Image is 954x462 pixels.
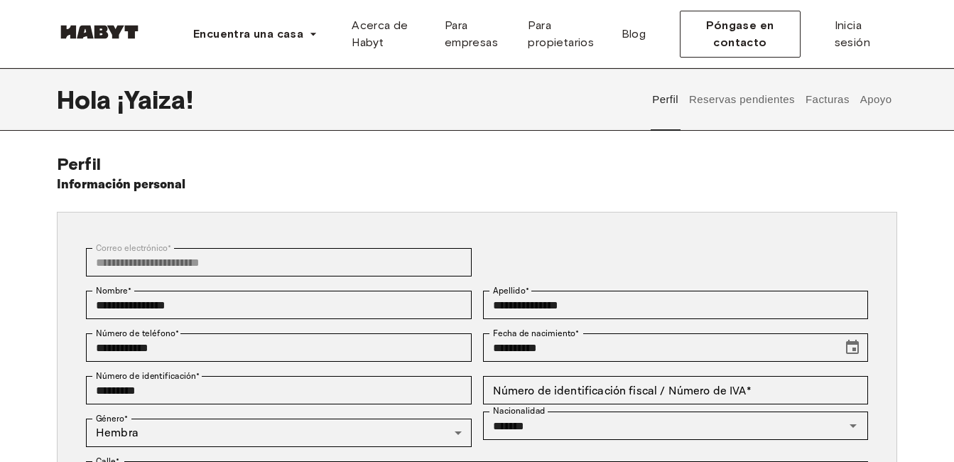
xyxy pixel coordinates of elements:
[117,85,193,114] span: ¡Yaiza!
[823,11,897,57] a: Inicia sesión
[680,11,800,58] button: Póngase en contacto
[57,25,142,39] img: Habyt
[493,405,546,417] label: Nacionalidad
[835,17,886,51] span: Inicia sesión
[651,68,681,131] button: Perfil
[96,242,171,254] label: Correo electrónico
[340,11,433,57] a: Acerca de Habyt
[493,284,529,297] label: Apellido
[692,17,788,51] span: Póngase en contacto
[687,68,796,131] button: Reservas pendientes
[493,327,580,340] label: Fecha de nacimiento
[528,17,598,51] span: Para propietarios
[433,11,517,57] a: Para empresas
[57,154,101,174] span: Perfil
[858,68,894,131] button: Apoyo
[57,175,186,195] h6: Información personal
[622,26,646,43] span: Blog
[352,17,422,51] span: Acerca de Habyt
[96,412,128,425] label: Género
[96,284,131,297] label: Nombre
[843,416,863,436] button: Abrir
[86,248,472,276] div: No puedes cambiar tu dirección de correo electrónico en este momento. Comuníquese con el servicio...
[838,333,867,362] button: Elija la fecha, la fecha seleccionada es el 13 de diciembre de 2004
[610,11,658,57] a: Blog
[193,26,303,43] span: Encuentra una casa
[445,17,506,51] span: Para empresas
[516,11,609,57] a: Para propietarios
[57,84,112,115] font: Hola
[96,327,179,340] label: Número de teléfono
[86,419,472,447] div: Hembra
[96,370,200,382] label: Número de identificación
[182,20,329,48] button: Encuentra una casa
[804,68,852,131] button: Facturas
[647,68,897,131] div: Pestañas de perfil de usuario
